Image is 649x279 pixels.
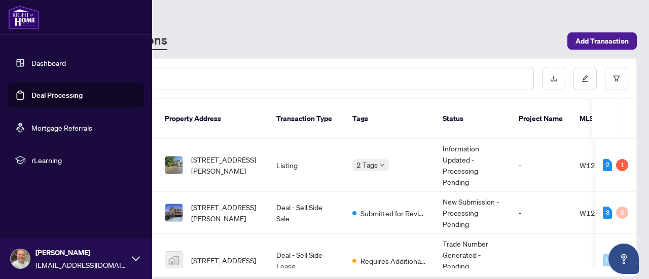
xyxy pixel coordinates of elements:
[605,67,628,90] button: filter
[580,208,623,217] span: W12136665
[165,204,183,221] img: thumbnail-img
[165,156,183,174] img: thumbnail-img
[616,207,628,219] div: 0
[35,247,127,258] span: [PERSON_NAME]
[31,123,92,132] a: Mortgage Referrals
[191,202,260,224] span: [STREET_ADDRESS][PERSON_NAME]
[360,208,426,219] span: Submitted for Review
[613,75,620,82] span: filter
[157,99,268,139] th: Property Address
[31,58,66,67] a: Dashboard
[191,255,256,266] span: [STREET_ADDRESS]
[191,154,260,176] span: [STREET_ADDRESS][PERSON_NAME]
[268,99,344,139] th: Transaction Type
[11,249,30,268] img: Profile Icon
[356,159,378,171] span: 2 Tags
[575,33,629,49] span: Add Transaction
[511,139,571,192] td: -
[35,259,127,270] span: [EMAIL_ADDRESS][DOMAIN_NAME]
[573,67,597,90] button: edit
[603,207,612,219] div: 8
[603,159,612,171] div: 2
[435,139,511,192] td: Information Updated - Processing Pending
[360,255,426,266] span: Requires Additional Docs
[582,75,589,82] span: edit
[616,159,628,171] div: 1
[380,163,385,168] span: down
[435,99,511,139] th: Status
[435,192,511,234] td: New Submission - Processing Pending
[542,67,565,90] button: download
[580,161,623,170] span: W12402995
[165,252,183,269] img: thumbnail-img
[31,154,137,166] span: rLearning
[511,192,571,234] td: -
[8,5,40,29] img: logo
[344,99,435,139] th: Tags
[608,244,639,274] button: Open asap
[550,75,557,82] span: download
[603,254,612,266] div: 0
[31,91,83,100] a: Deal Processing
[268,192,344,234] td: Deal - Sell Side Sale
[268,139,344,192] td: Listing
[567,32,637,50] button: Add Transaction
[571,99,632,139] th: MLS #
[511,99,571,139] th: Project Name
